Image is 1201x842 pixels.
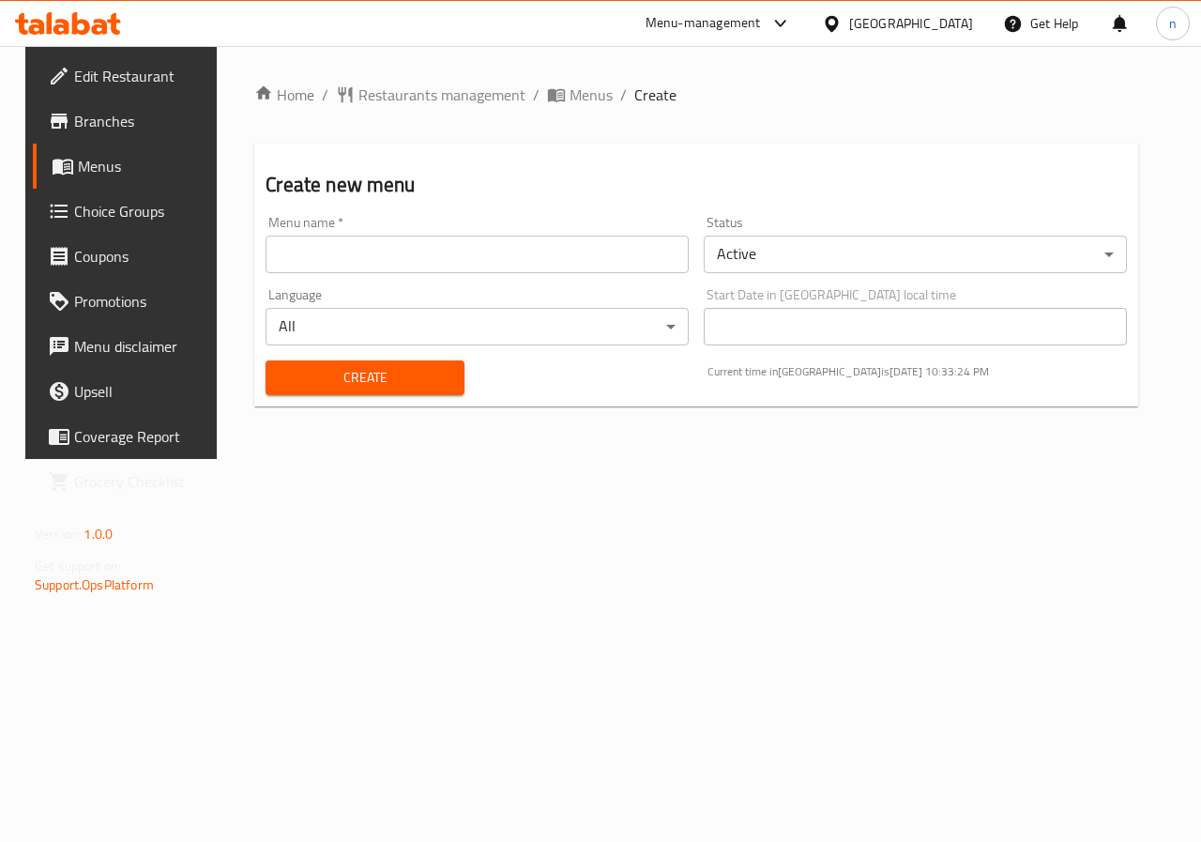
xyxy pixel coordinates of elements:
[35,554,121,578] span: Get support on:
[74,380,211,403] span: Upsell
[74,290,211,313] span: Promotions
[646,12,761,35] div: Menu-management
[35,522,81,546] span: Version:
[281,366,448,390] span: Create
[547,84,613,106] a: Menus
[707,363,1127,380] p: Current time in [GEOGRAPHIC_DATA] is [DATE] 10:33:24 PM
[322,84,328,106] li: /
[74,110,211,132] span: Branches
[254,84,1138,106] nav: breadcrumb
[74,470,211,493] span: Grocery Checklist
[33,324,226,369] a: Menu disclaimer
[78,155,211,177] span: Menus
[1169,13,1177,34] span: n
[266,236,689,273] input: Please enter Menu name
[33,189,226,234] a: Choice Groups
[570,84,613,106] span: Menus
[33,54,226,99] a: Edit Restaurant
[33,234,226,279] a: Coupons
[533,84,540,106] li: /
[620,84,627,106] li: /
[266,171,1127,199] h2: Create new menu
[266,308,689,345] div: All
[849,13,973,34] div: [GEOGRAPHIC_DATA]
[35,573,154,597] a: Support.OpsPlatform
[33,144,226,189] a: Menus
[634,84,677,106] span: Create
[74,335,211,358] span: Menu disclaimer
[74,200,211,222] span: Choice Groups
[704,236,1127,273] div: Active
[74,65,211,87] span: Edit Restaurant
[74,245,211,268] span: Coupons
[84,522,113,546] span: 1.0.0
[358,84,525,106] span: Restaurants management
[74,425,211,448] span: Coverage Report
[266,360,464,395] button: Create
[33,279,226,324] a: Promotions
[33,99,226,144] a: Branches
[254,84,314,106] a: Home
[33,414,226,459] a: Coverage Report
[336,84,525,106] a: Restaurants management
[33,459,226,504] a: Grocery Checklist
[33,369,226,414] a: Upsell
